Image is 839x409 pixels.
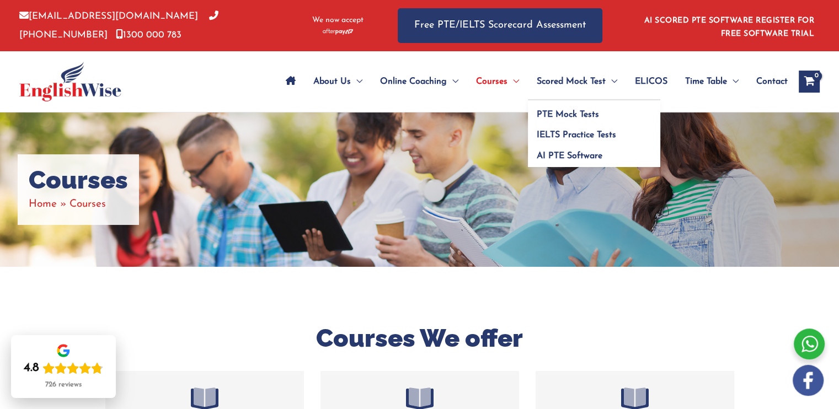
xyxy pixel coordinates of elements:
[756,62,788,101] span: Contact
[312,15,364,26] span: We now accept
[70,199,106,209] span: Courses
[793,365,824,396] img: white-facebook.png
[19,62,121,101] img: cropped-ew-logo
[304,62,371,101] a: About UsMenu Toggle
[537,110,599,119] span: PTE Mock Tests
[507,62,519,101] span: Menu Toggle
[638,8,820,44] aside: Header Widget 1
[528,142,660,167] a: AI PTE Software
[323,29,353,35] img: Afterpay-Logo
[45,380,82,389] div: 726 reviews
[19,12,198,21] a: [EMAIL_ADDRESS][DOMAIN_NAME]
[447,62,458,101] span: Menu Toggle
[676,62,747,101] a: Time TableMenu Toggle
[351,62,362,101] span: Menu Toggle
[626,62,676,101] a: ELICOS
[476,62,507,101] span: Courses
[727,62,739,101] span: Menu Toggle
[29,195,128,213] nav: Breadcrumbs
[528,62,626,101] a: Scored Mock TestMenu Toggle
[116,30,181,40] a: 1300 000 783
[277,62,788,101] nav: Site Navigation: Main Menu
[537,62,606,101] span: Scored Mock Test
[537,152,602,160] span: AI PTE Software
[606,62,617,101] span: Menu Toggle
[644,17,815,38] a: AI SCORED PTE SOFTWARE REGISTER FOR FREE SOFTWARE TRIAL
[371,62,467,101] a: Online CoachingMenu Toggle
[635,62,667,101] span: ELICOS
[29,165,128,195] h1: Courses
[24,360,39,376] div: 4.8
[19,12,218,39] a: [PHONE_NUMBER]
[528,121,660,142] a: IELTS Practice Tests
[29,199,57,209] a: Home
[747,62,788,101] a: Contact
[380,62,447,101] span: Online Coaching
[313,62,351,101] span: About Us
[537,131,616,139] span: IELTS Practice Tests
[97,322,742,355] h2: Courses We offer
[467,62,528,101] a: CoursesMenu Toggle
[398,8,602,43] a: Free PTE/IELTS Scorecard Assessment
[24,360,103,376] div: Rating: 4.8 out of 5
[799,71,820,93] a: View Shopping Cart, empty
[685,62,727,101] span: Time Table
[528,100,660,121] a: PTE Mock Tests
